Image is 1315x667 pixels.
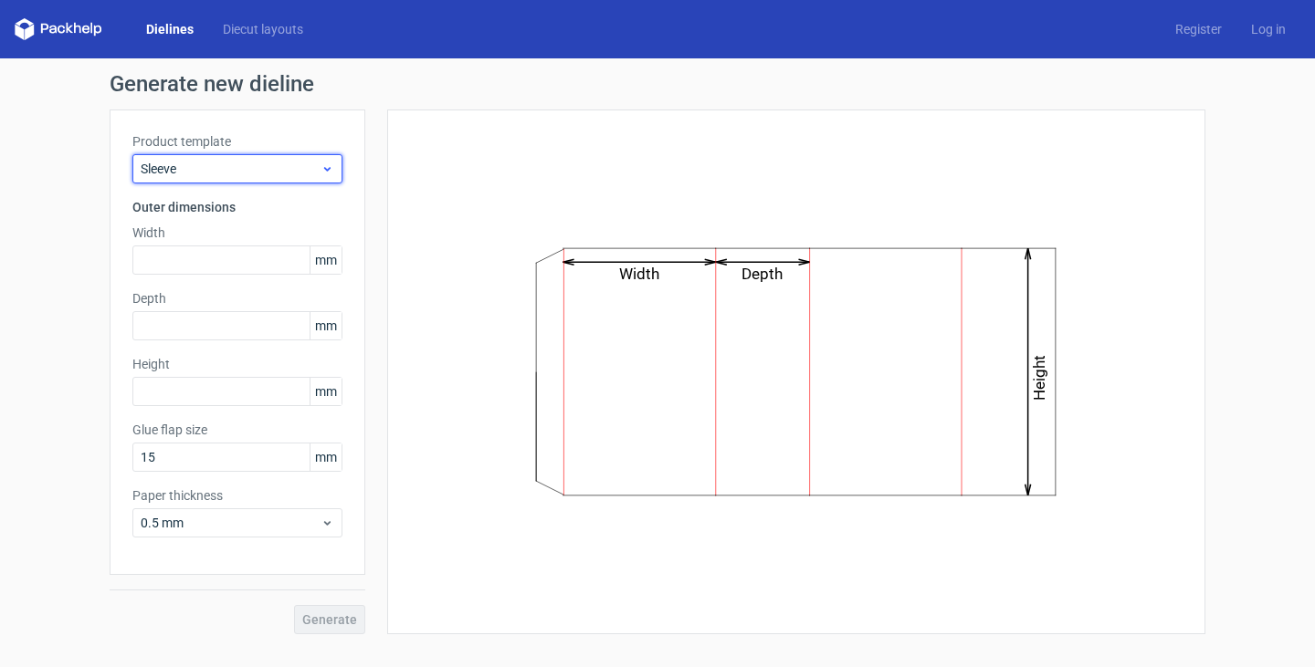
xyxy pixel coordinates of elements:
a: Register [1161,20,1236,38]
span: mm [310,246,342,274]
text: Depth [742,265,784,283]
h3: Outer dimensions [132,198,342,216]
text: Width [620,265,660,283]
span: 0.5 mm [141,514,321,532]
span: mm [310,312,342,339]
label: Glue flap size [132,421,342,439]
a: Log in [1236,20,1300,38]
a: Dielines [131,20,208,38]
label: Depth [132,289,342,307]
span: mm [310,443,342,471]
h1: Generate new dieline [110,73,1205,95]
label: Width [132,224,342,242]
span: mm [310,378,342,405]
label: Product template [132,132,342,151]
label: Height [132,355,342,373]
a: Diecut layouts [208,20,318,38]
text: Height [1031,355,1049,401]
span: Sleeve [141,160,321,178]
label: Paper thickness [132,486,342,505]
